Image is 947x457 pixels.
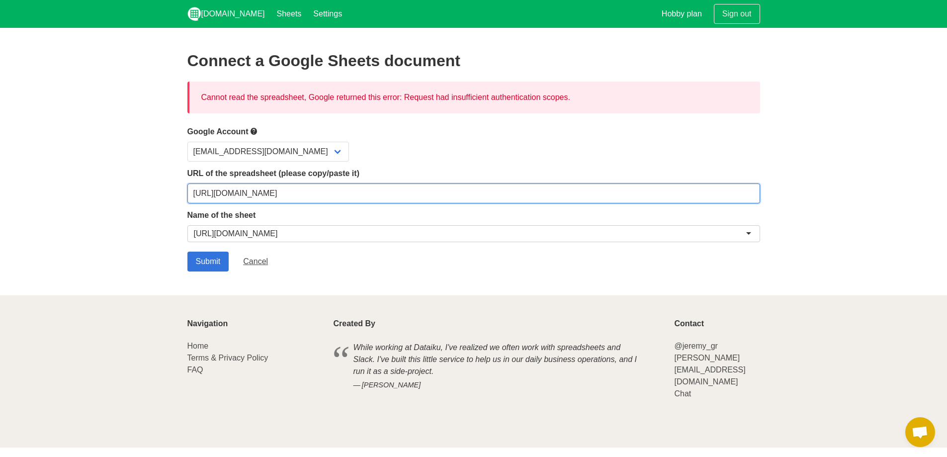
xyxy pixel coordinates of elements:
[187,82,760,113] div: Cannot read the spreadsheet, Google returned this error: Request had insufficient authentication ...
[187,209,760,221] label: Name of the sheet
[674,389,691,398] a: Chat
[187,125,760,138] label: Google Account
[187,354,268,362] a: Terms & Privacy Policy
[187,342,209,350] a: Home
[353,380,643,391] cite: [PERSON_NAME]
[187,366,203,374] a: FAQ
[187,183,760,203] input: Should start with https://docs.google.com/spreadsheets/d/
[714,4,760,24] a: Sign out
[194,229,278,239] div: [URL][DOMAIN_NAME]
[674,354,745,386] a: [PERSON_NAME][EMAIL_ADDRESS][DOMAIN_NAME]
[187,252,229,272] input: Submit
[187,52,760,70] h2: Connect a Google Sheets document
[235,252,276,272] a: Cancel
[187,319,322,328] p: Navigation
[334,340,663,392] blockquote: While working at Dataiku, I've realized we often work with spreadsheets and Slack. I've built thi...
[674,342,717,350] a: @jeremy_gr
[905,417,935,447] div: Open chat
[334,319,663,328] p: Created By
[187,7,201,21] img: logo_v2_white.png
[187,168,760,180] label: URL of the spreadsheet (please copy/paste it)
[674,319,760,328] p: Contact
